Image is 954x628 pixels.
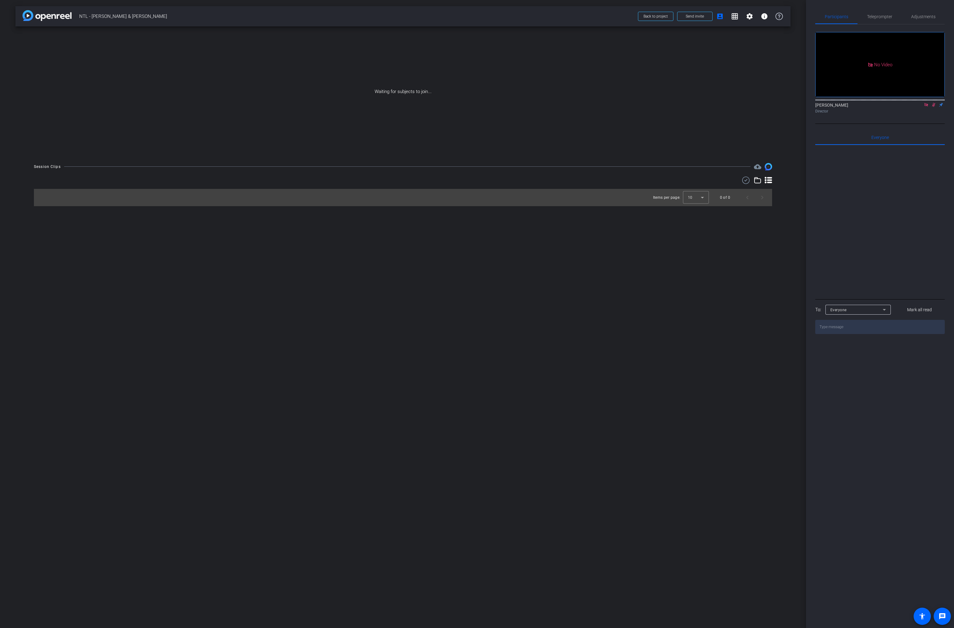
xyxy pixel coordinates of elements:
[830,308,847,312] span: Everyone
[15,27,791,157] div: Waiting for subjects to join...
[34,164,61,170] div: Session Clips
[731,13,738,20] mat-icon: grid_on
[638,12,673,21] button: Back to project
[653,194,681,201] div: Items per page:
[746,13,753,20] mat-icon: settings
[939,613,946,620] mat-icon: message
[761,13,768,20] mat-icon: info
[919,613,926,620] mat-icon: accessibility
[815,102,945,114] div: [PERSON_NAME]
[754,163,761,170] mat-icon: cloud_upload
[720,194,730,201] div: 0 of 0
[755,190,770,205] button: Next page
[815,306,821,313] div: To:
[874,62,892,67] span: No Video
[686,14,704,19] span: Send invite
[907,307,932,313] span: Mark all read
[815,108,945,114] div: Director
[894,304,945,315] button: Mark all read
[644,14,668,18] span: Back to project
[825,14,848,19] span: Participants
[911,14,935,19] span: Adjustments
[79,10,634,22] span: NTL - [PERSON_NAME] & [PERSON_NAME]
[677,12,713,21] button: Send invite
[867,14,892,19] span: Teleprompter
[765,163,772,170] img: Session clips
[740,190,755,205] button: Previous page
[754,163,761,170] span: Destinations for your clips
[871,135,889,140] span: Everyone
[716,13,724,20] mat-icon: account_box
[23,10,72,21] img: app-logo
